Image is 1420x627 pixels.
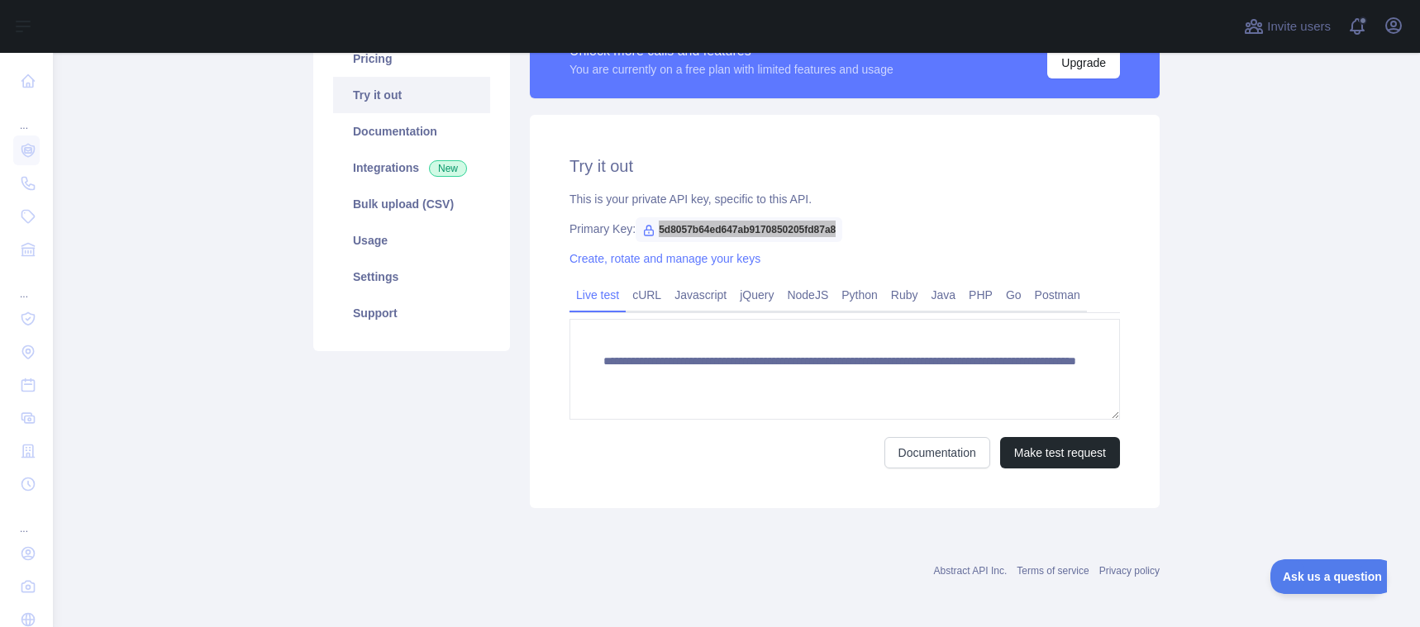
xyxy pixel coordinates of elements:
[333,150,490,186] a: Integrations New
[1000,437,1120,468] button: Make test request
[733,282,780,308] a: jQuery
[884,437,990,468] a: Documentation
[1047,47,1120,78] button: Upgrade
[13,502,40,535] div: ...
[333,77,490,113] a: Try it out
[884,282,925,308] a: Ruby
[333,186,490,222] a: Bulk upload (CSV)
[1099,565,1160,577] a: Privacy policy
[333,113,490,150] a: Documentation
[569,252,760,265] a: Create, rotate and manage your keys
[1017,565,1089,577] a: Terms of service
[1267,17,1331,36] span: Invite users
[1270,559,1387,594] iframe: Toggle Customer Support
[626,282,668,308] a: cURL
[999,282,1028,308] a: Go
[569,61,893,78] div: You are currently on a free plan with limited features and usage
[333,222,490,259] a: Usage
[429,160,467,177] span: New
[13,268,40,301] div: ...
[962,282,999,308] a: PHP
[333,259,490,295] a: Settings
[636,217,842,242] span: 5d8057b64ed647ab9170850205fd87a8
[569,282,626,308] a: Live test
[780,282,835,308] a: NodeJS
[835,282,884,308] a: Python
[569,221,1120,237] div: Primary Key:
[569,191,1120,207] div: This is your private API key, specific to this API.
[333,295,490,331] a: Support
[934,565,1008,577] a: Abstract API Inc.
[569,154,1120,178] h2: Try it out
[13,99,40,132] div: ...
[1028,282,1087,308] a: Postman
[333,40,490,77] a: Pricing
[925,282,963,308] a: Java
[668,282,733,308] a: Javascript
[1241,13,1334,40] button: Invite users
